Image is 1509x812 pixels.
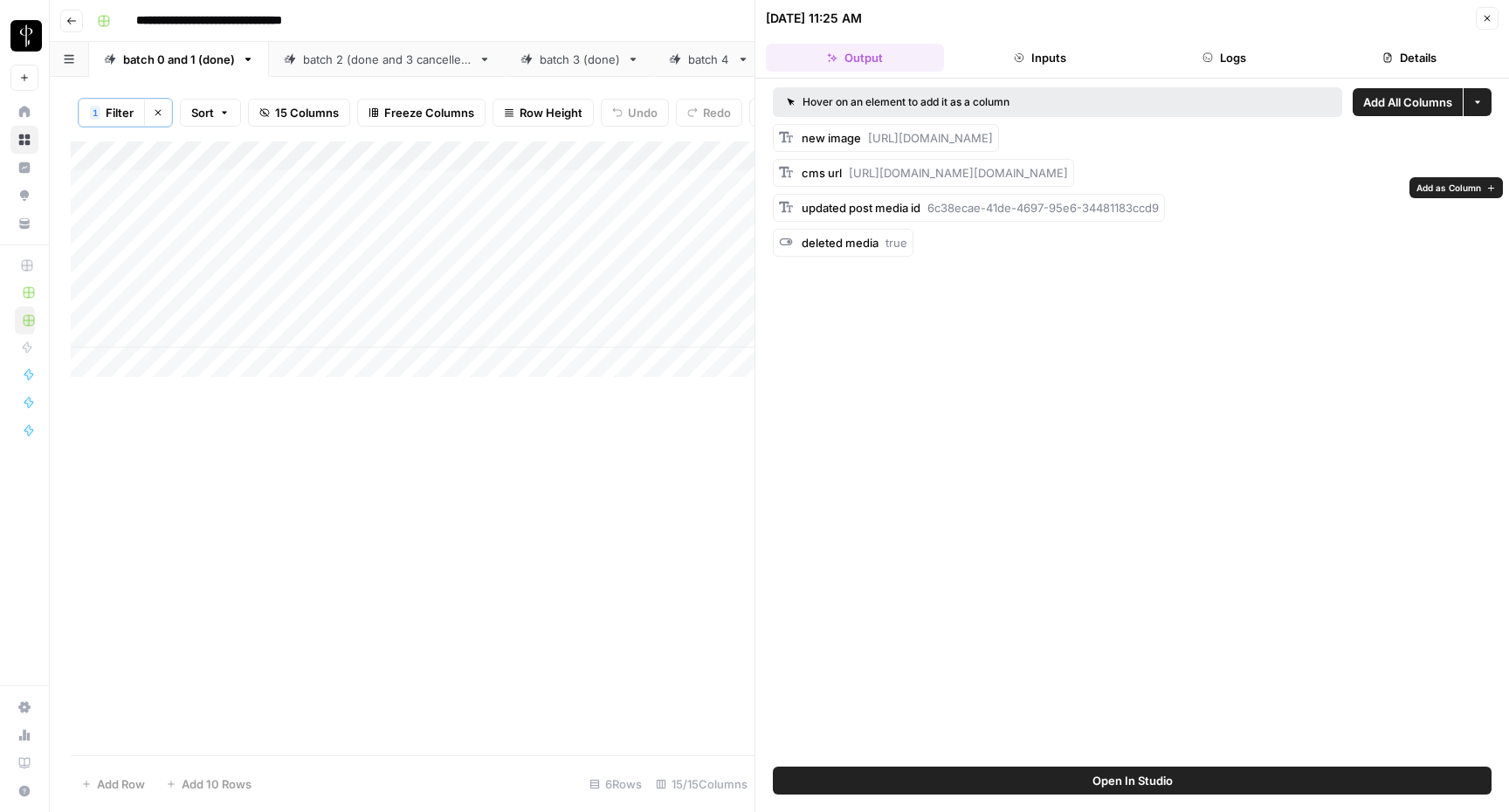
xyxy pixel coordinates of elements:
[10,182,38,210] a: Opportunities
[1136,44,1314,72] button: Logs
[97,775,145,793] span: Add Row
[155,770,262,798] button: Add 10 Rows
[303,51,472,68] div: batch 2 (done and 3 cancelled)
[649,770,754,798] div: 15/15 Columns
[1416,181,1481,195] span: Add as Column
[180,99,241,127] button: Sort
[540,51,620,68] div: batch 3 (done)
[654,42,764,77] a: batch 4
[773,767,1492,795] button: Open In Studio
[766,10,862,27] div: [DATE] 11:25 AM
[1409,177,1503,198] button: Add as Column
[93,106,98,120] span: 1
[676,99,742,127] button: Redo
[10,721,38,749] a: Usage
[10,20,42,52] img: LP Production Workloads Logo
[182,775,251,793] span: Add 10 Rows
[1320,44,1499,72] button: Details
[71,770,155,798] button: Add Row
[703,104,731,121] span: Redo
[849,166,1068,180] span: [URL][DOMAIN_NAME][DOMAIN_NAME]
[520,104,582,121] span: Row Height
[601,99,669,127] button: Undo
[10,777,38,805] button: Help + Support
[1363,93,1452,111] span: Add All Columns
[951,44,1129,72] button: Inputs
[79,99,144,127] button: 1Filter
[10,154,38,182] a: Insights
[1092,772,1173,789] span: Open In Studio
[628,104,658,121] span: Undo
[802,166,842,180] span: cms url
[123,51,235,68] div: batch 0 and 1 (done)
[802,131,861,145] span: new image
[10,14,38,58] button: Workspace: LP Production Workloads
[582,770,649,798] div: 6 Rows
[885,236,907,250] span: true
[927,201,1159,215] span: 6c38ecae-41de-4697-95e6-34481183ccd9
[384,104,474,121] span: Freeze Columns
[506,42,654,77] a: batch 3 (done)
[766,44,944,72] button: Output
[10,693,38,721] a: Settings
[106,104,134,121] span: Filter
[357,99,486,127] button: Freeze Columns
[191,104,214,121] span: Sort
[802,201,920,215] span: updated post media id
[10,749,38,777] a: Learning Hub
[89,42,269,77] a: batch 0 and 1 (done)
[493,99,594,127] button: Row Height
[248,99,350,127] button: 15 Columns
[787,94,1169,110] div: Hover on an element to add it as a column
[802,236,879,250] span: deleted media
[1353,88,1463,116] button: Add All Columns
[688,51,730,68] div: batch 4
[90,106,100,120] div: 1
[269,42,506,77] a: batch 2 (done and 3 cancelled)
[10,98,38,126] a: Home
[10,210,38,237] a: Your Data
[275,104,339,121] span: 15 Columns
[868,131,993,145] span: [URL][DOMAIN_NAME]
[10,126,38,154] a: Browse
